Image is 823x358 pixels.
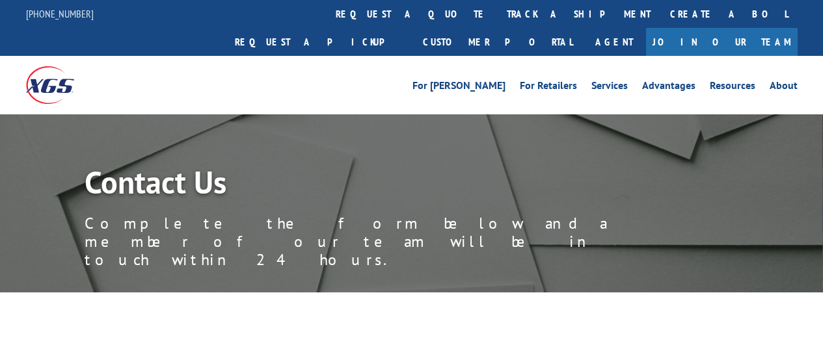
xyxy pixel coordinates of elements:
[642,81,695,95] a: Advantages
[582,28,646,56] a: Agent
[26,7,94,20] a: [PHONE_NUMBER]
[85,214,670,269] p: Complete the form below and a member of our team will be in touch within 24 hours.
[225,28,413,56] a: Request a pickup
[85,166,670,204] h1: Contact Us
[710,81,755,95] a: Resources
[412,81,506,95] a: For [PERSON_NAME]
[520,81,577,95] a: For Retailers
[413,28,582,56] a: Customer Portal
[591,81,628,95] a: Services
[646,28,798,56] a: Join Our Team
[770,81,798,95] a: About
